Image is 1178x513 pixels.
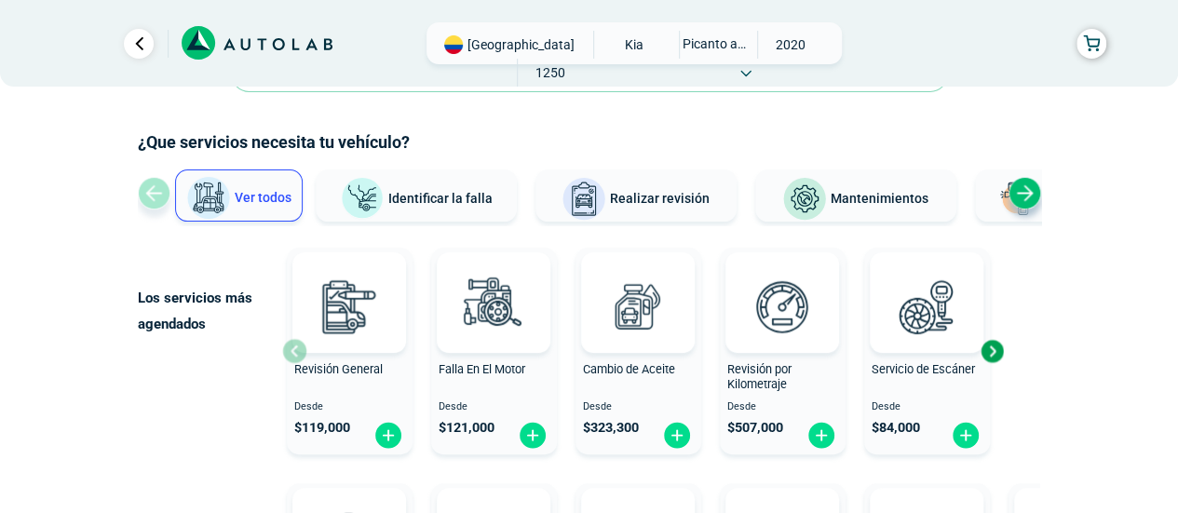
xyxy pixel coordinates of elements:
[831,191,928,206] span: Mantenimientos
[444,35,463,54] img: Flag of COLOMBIA
[978,337,1006,365] div: Next slide
[575,248,701,454] button: Cambio de Aceite Desde $323,300
[340,177,385,221] img: Identificar la falla
[755,169,956,222] button: Mantenimientos
[583,401,694,413] span: Desde
[466,256,521,312] img: AD0BCuuxAAAAAElFTkSuQmCC
[294,401,405,413] span: Desde
[535,169,737,222] button: Realizar revisión
[872,401,982,413] span: Desde
[321,256,377,312] img: AD0BCuuxAAAAAElFTkSuQmCC
[562,177,606,222] img: Realizar revisión
[583,362,675,376] span: Cambio de Aceite
[610,256,666,312] img: AD0BCuuxAAAAAElFTkSuQmCC
[138,285,282,337] p: Los servicios más agendados
[308,265,390,347] img: revision_general-v3.svg
[680,31,746,57] span: PICANTO ALL NEW
[518,421,548,450] img: fi_plus-circle2.svg
[754,256,810,312] img: AD0BCuuxAAAAAElFTkSuQmCC
[872,420,920,436] span: $ 84,000
[995,177,1039,222] img: Latonería y Pintura
[662,421,692,450] img: fi_plus-circle2.svg
[175,169,303,222] button: Ver todos
[294,362,383,376] span: Revisión General
[597,265,679,347] img: cambio_de_aceite-v3.svg
[602,31,668,59] span: KIA
[610,191,710,206] span: Realizar revisión
[294,420,350,436] span: $ 119,000
[1009,177,1041,209] div: Next slide
[872,362,975,376] span: Servicio de Escáner
[727,420,783,436] span: $ 507,000
[453,265,535,347] img: diagnostic_engine-v3.svg
[758,31,824,59] span: 2020
[782,177,827,222] img: Mantenimientos
[727,362,792,392] span: Revisión por Kilometraje
[741,265,823,347] img: revision_por_kilometraje-v3.svg
[138,130,1041,155] h2: ¿Que servicios necesita tu vehículo?
[439,420,494,436] span: $ 121,000
[124,29,154,59] a: Ir al paso anterior
[583,420,639,436] span: $ 323,300
[235,190,291,205] span: Ver todos
[439,401,549,413] span: Desde
[316,169,517,222] button: Identificar la falla
[720,248,846,454] button: Revisión por Kilometraje Desde $507,000
[373,421,403,450] img: fi_plus-circle2.svg
[186,176,231,221] img: Ver todos
[864,248,990,454] button: Servicio de Escáner Desde $84,000
[886,265,968,347] img: escaner-v3.svg
[899,256,955,312] img: AD0BCuuxAAAAAElFTkSuQmCC
[287,248,413,454] button: Revisión General Desde $119,000
[951,421,981,450] img: fi_plus-circle2.svg
[467,35,575,54] span: [GEOGRAPHIC_DATA]
[727,401,838,413] span: Desde
[388,190,493,205] span: Identificar la falla
[439,362,525,376] span: Falla En El Motor
[431,248,557,454] button: Falla En El Motor Desde $121,000
[518,59,584,87] span: 1250
[806,421,836,450] img: fi_plus-circle2.svg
